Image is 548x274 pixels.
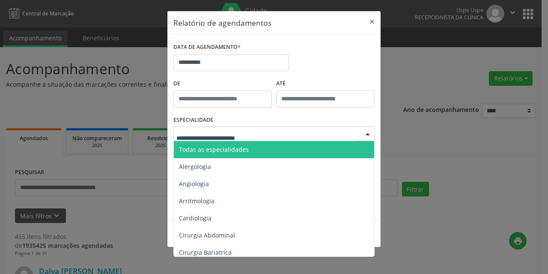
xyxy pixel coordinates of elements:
label: De [173,77,272,90]
span: Angiologia [179,180,209,188]
span: Cirurgia Bariatrica [179,248,232,256]
label: DATA DE AGENDAMENTO [173,41,241,54]
h5: Relatório de agendamentos [173,17,271,28]
span: Todas as especialidades [179,145,249,154]
label: ESPECIALIDADE [173,114,213,127]
span: Cardiologia [179,214,211,222]
span: Alergologia [179,163,211,171]
span: Cirurgia Abdominal [179,231,235,239]
label: ATÉ [276,77,375,90]
span: Arritmologia [179,197,214,205]
button: Close [363,11,381,32]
